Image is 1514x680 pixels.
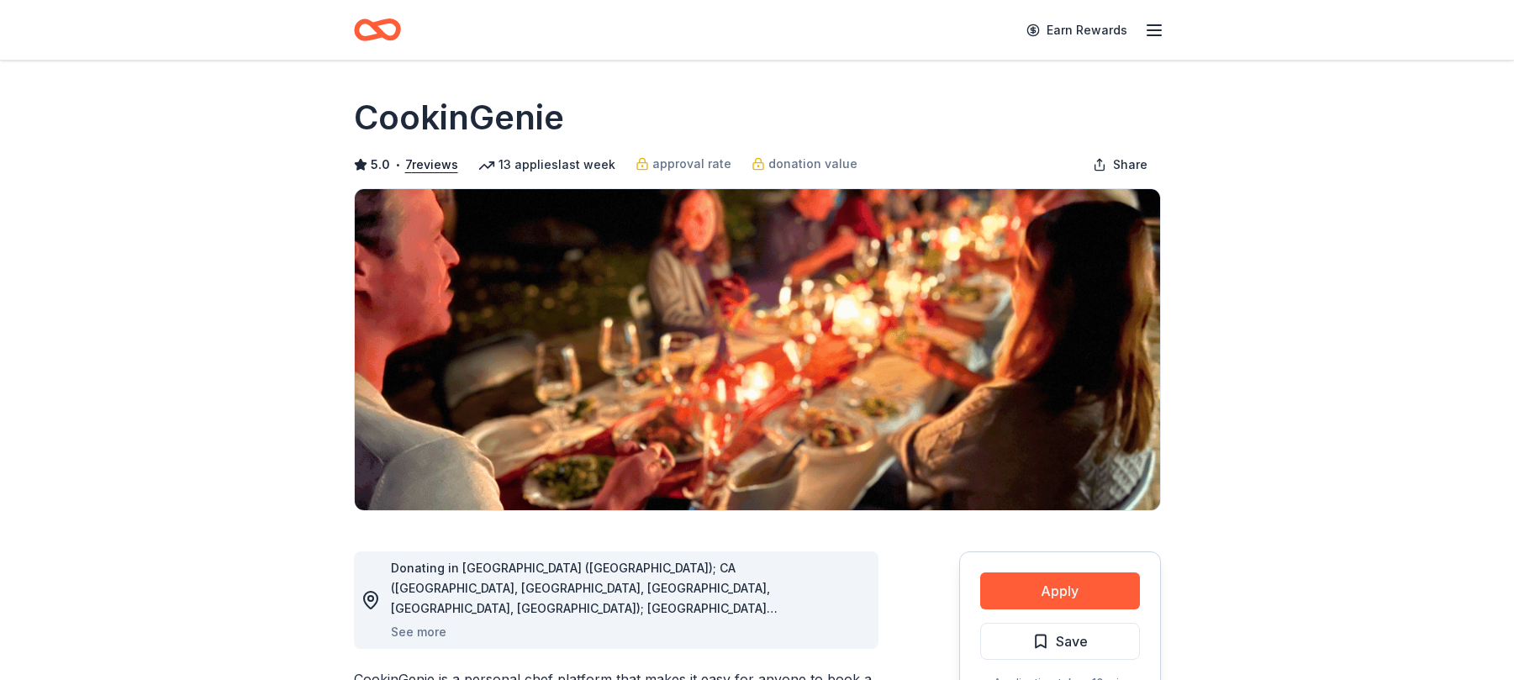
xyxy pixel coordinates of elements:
[1079,148,1161,182] button: Share
[1056,630,1088,652] span: Save
[980,572,1140,609] button: Apply
[1113,155,1147,175] span: Share
[652,154,731,174] span: approval rate
[354,94,564,141] h1: CookinGenie
[354,10,401,50] a: Home
[752,154,857,174] a: donation value
[1016,15,1137,45] a: Earn Rewards
[405,155,458,175] button: 7reviews
[355,189,1160,510] img: Image for CookinGenie
[394,158,400,171] span: •
[478,155,615,175] div: 13 applies last week
[636,154,731,174] a: approval rate
[768,154,857,174] span: donation value
[391,622,446,642] button: See more
[980,623,1140,660] button: Save
[371,155,390,175] span: 5.0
